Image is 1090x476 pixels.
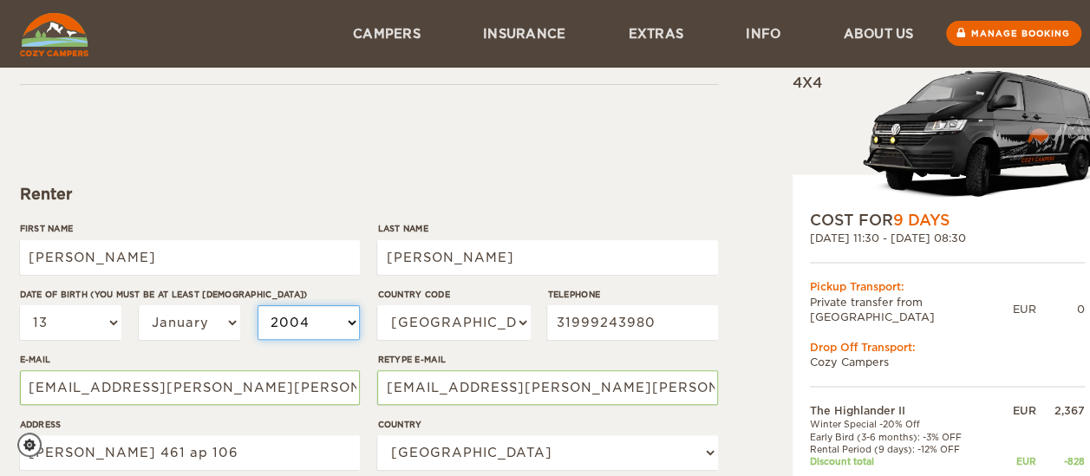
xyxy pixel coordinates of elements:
div: Drop Off Transport: [810,339,1085,354]
div: EUR [1013,302,1036,316]
input: e.g. Smith [377,240,717,275]
div: COST FOR [810,209,1085,230]
label: Telephone [547,288,717,301]
td: Winter Special -20% Off [810,418,996,430]
label: First Name [20,222,360,235]
label: Address [20,418,360,431]
div: 2,367 [1036,403,1085,418]
td: Private transfer from [GEOGRAPHIC_DATA] [810,294,1013,323]
div: EUR [996,403,1036,418]
span: 9 Days [893,211,950,228]
img: Cozy Campers [20,13,88,56]
label: Retype E-mail [377,353,717,366]
label: Date of birth (You must be at least [DEMOGRAPHIC_DATA]) [20,288,360,301]
div: -828 [1036,454,1085,466]
label: E-mail [20,353,360,366]
a: Manage booking [946,21,1081,46]
label: Last Name [377,222,717,235]
td: Cozy Campers [810,354,1085,368]
div: [DATE] 11:30 - [DATE] 08:30 [810,231,1085,245]
td: The Highlander II [810,403,996,418]
input: e.g. 1 234 567 890 [547,305,717,340]
label: Country [377,418,717,431]
input: e.g. example@example.com [20,370,360,405]
a: Cookie settings [17,433,53,457]
td: Early Bird (3-6 months): -3% OFF [810,430,996,442]
div: Pickup Transport: [810,279,1085,294]
div: Renter [20,184,718,205]
input: e.g. example@example.com [377,370,717,405]
input: e.g. Street, City, Zip Code [20,435,360,470]
input: e.g. William [20,240,360,275]
td: Rental Period (9 days): -12% OFF [810,442,996,454]
div: EUR [996,454,1036,466]
div: 0 [1036,302,1085,316]
label: Country Code [377,288,530,301]
td: Discount total [810,454,996,466]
